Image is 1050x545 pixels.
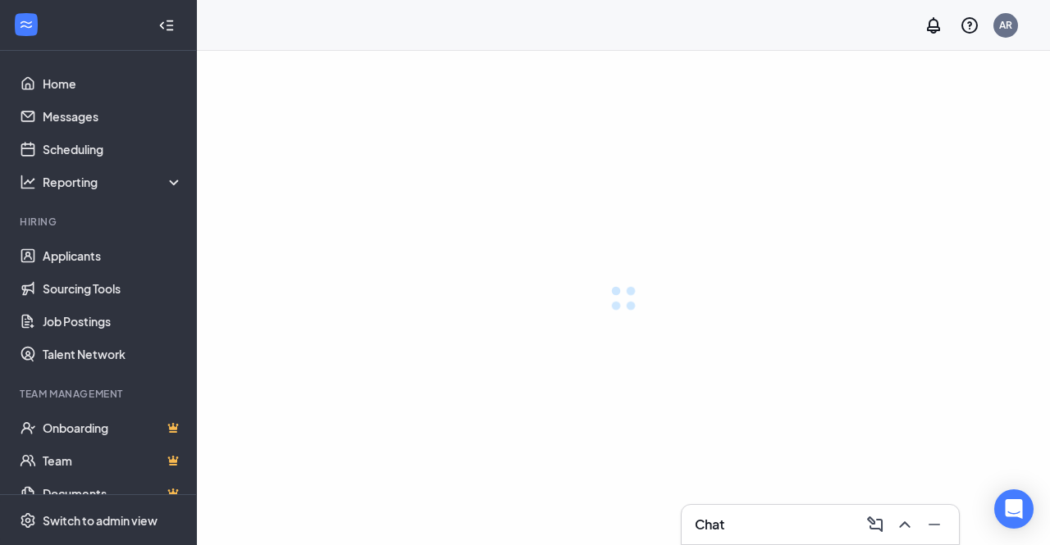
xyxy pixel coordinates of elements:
svg: Minimize [924,515,944,534]
svg: QuestionInfo [960,16,979,35]
a: TeamCrown [43,444,183,477]
div: Team Management [20,387,180,401]
svg: ChevronUp [895,515,915,534]
h3: Chat [695,515,724,534]
a: Scheduling [43,133,183,166]
svg: WorkstreamLogo [18,16,34,33]
svg: Notifications [924,16,943,35]
a: Talent Network [43,338,183,370]
div: AR [999,18,1012,32]
a: Applicants [43,239,183,272]
button: ComposeMessage [861,511,887,538]
a: OnboardingCrown [43,411,183,444]
a: Job Postings [43,305,183,338]
svg: Collapse [158,17,175,34]
svg: ComposeMessage [865,515,885,534]
div: Open Intercom Messenger [994,489,1034,529]
a: Sourcing Tools [43,272,183,305]
div: Hiring [20,215,180,229]
button: ChevronUp [890,511,916,538]
a: DocumentsCrown [43,477,183,510]
div: Reporting [43,174,184,190]
a: Messages [43,100,183,133]
a: Home [43,67,183,100]
svg: Analysis [20,174,36,190]
div: Switch to admin view [43,512,157,529]
button: Minimize [920,511,946,538]
svg: Settings [20,512,36,529]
